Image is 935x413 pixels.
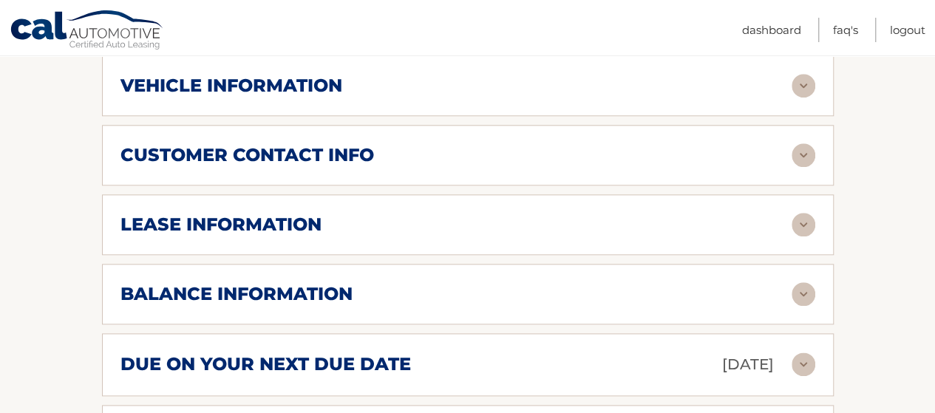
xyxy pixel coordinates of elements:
[10,10,165,52] a: Cal Automotive
[120,214,322,236] h2: lease information
[120,144,374,166] h2: customer contact info
[792,143,815,167] img: accordion-rest.svg
[120,353,411,375] h2: due on your next due date
[833,18,858,42] a: FAQ's
[120,283,353,305] h2: balance information
[890,18,925,42] a: Logout
[792,213,815,236] img: accordion-rest.svg
[792,282,815,306] img: accordion-rest.svg
[792,74,815,98] img: accordion-rest.svg
[742,18,801,42] a: Dashboard
[792,352,815,376] img: accordion-rest.svg
[120,75,342,97] h2: vehicle information
[722,352,774,378] p: [DATE]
